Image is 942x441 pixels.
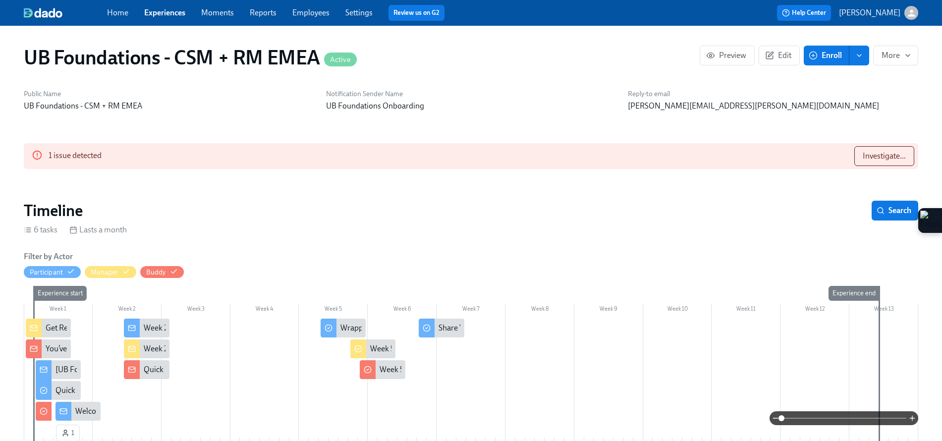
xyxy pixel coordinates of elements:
div: Week 12 [780,304,849,317]
div: 6 tasks [24,224,57,235]
div: Welcome to Foundations – What to Expect! [75,406,219,417]
div: Week 5 [299,304,368,317]
span: Help Center [782,8,826,18]
h2: Timeline [24,201,83,220]
div: [UB Foundations - CSM + RM EMEA] A new experience starts [DATE]! [55,364,287,375]
a: Moments [201,8,234,17]
a: Home [107,8,128,17]
button: Help Center [777,5,831,21]
button: Enroll [804,46,849,65]
div: Welcome to Foundations – What to Expect! [55,402,101,421]
div: Week 7 [437,304,505,317]
span: Edit [767,51,791,60]
div: Get Ready to Welcome Your New Hire – Action Required [26,319,71,337]
span: Preview [708,51,746,60]
img: Extension Icon [920,211,940,230]
div: Week 3 [162,304,230,317]
div: Quick Survey – Help Us Make Onboarding Better! [55,385,221,396]
span: Search [879,206,911,216]
div: Experience start [34,286,87,301]
div: Lasts a month [69,224,127,235]
span: Enroll [811,51,842,60]
div: Week 8 [505,304,574,317]
span: More [882,51,910,60]
a: Review us on G2 [393,8,440,18]
a: Experiences [144,8,185,17]
div: Week 5 – Final Check-In [380,364,459,375]
span: 1 [61,428,74,438]
h6: Notification Sender Name [326,89,616,99]
div: Week 10 [643,304,712,317]
button: Participant [24,266,81,278]
h6: Reply-to email [628,89,918,99]
button: Preview [700,46,755,65]
button: Search [872,201,918,220]
div: Week 1 [24,304,93,317]
div: Week 2 [93,304,162,317]
button: enroll [849,46,869,65]
button: Investigate... [854,146,914,166]
div: Week 2 – Onboarding Check-In for [New Hire Name] [124,339,169,358]
div: Week 5 – Final Check-In [360,360,405,379]
p: [PERSON_NAME][EMAIL_ADDRESS][PERSON_NAME][DOMAIN_NAME] [628,101,918,111]
div: Week 2 – Onboarding Check-In for [New Hire Name] [144,343,320,354]
div: Week 6 [368,304,437,317]
div: [UB Foundations - CSM + RM EMEA] A new experience starts [DATE]! [36,360,81,379]
div: Week 9 [574,304,643,317]
div: Hide Participant [30,268,63,277]
div: Get Ready to Welcome Your New Hire – Action Required [46,323,233,333]
div: Week 5 – Wrap-Up + Capstone for [New Hire Name] [370,343,545,354]
p: [PERSON_NAME] [839,7,900,18]
div: Wrapping Up Foundations – Final Week Check-In [321,319,366,337]
span: Investigate... [863,151,906,161]
div: Share Your Feedback on Foundations [419,319,464,337]
button: [PERSON_NAME] [839,6,918,20]
p: UB Foundations Onboarding [326,101,616,111]
div: Hide Buddy [146,268,166,277]
p: UB Foundations - CSM + RM EMEA [24,101,314,111]
button: More [873,46,918,65]
div: Quick Buddy Check-In – Week 2 [124,360,169,379]
div: Week 2 Check-In – How’s It Going? [124,319,169,337]
button: Manager [85,266,136,278]
div: Share Your Feedback on Foundations [439,323,564,333]
div: You’ve Been Selected as a New Hire [PERSON_NAME]! [46,343,229,354]
div: Wrapping Up Foundations – Final Week Check-In [340,323,505,333]
div: Quick Buddy Check-In – Week 2 [144,364,249,375]
span: Active [324,56,357,63]
div: Week 11 [712,304,780,317]
a: Reports [250,8,277,17]
h6: Public Name [24,89,314,99]
button: Edit [759,46,800,65]
div: Hide Manager [91,268,118,277]
div: Experience end [829,286,880,301]
button: Review us on G2 [388,5,444,21]
img: dado [24,8,62,18]
a: Settings [345,8,373,17]
div: Week 4 [230,304,299,317]
a: Employees [292,8,330,17]
div: Week 13 [849,304,918,317]
div: You’ve Been Selected as a New Hire [PERSON_NAME]! [26,339,71,358]
div: Quick Survey – Help Us Make Onboarding Better! [36,381,81,400]
h1: UB Foundations - CSM + RM EMEA [24,46,357,69]
div: Week 5 – Wrap-Up + Capstone for [New Hire Name] [350,339,395,358]
div: 1 issue detected [49,146,102,166]
button: Buddy [140,266,184,278]
a: dado [24,8,107,18]
h6: Filter by Actor [24,251,73,262]
div: Week 2 Check-In – How’s It Going? [144,323,259,333]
